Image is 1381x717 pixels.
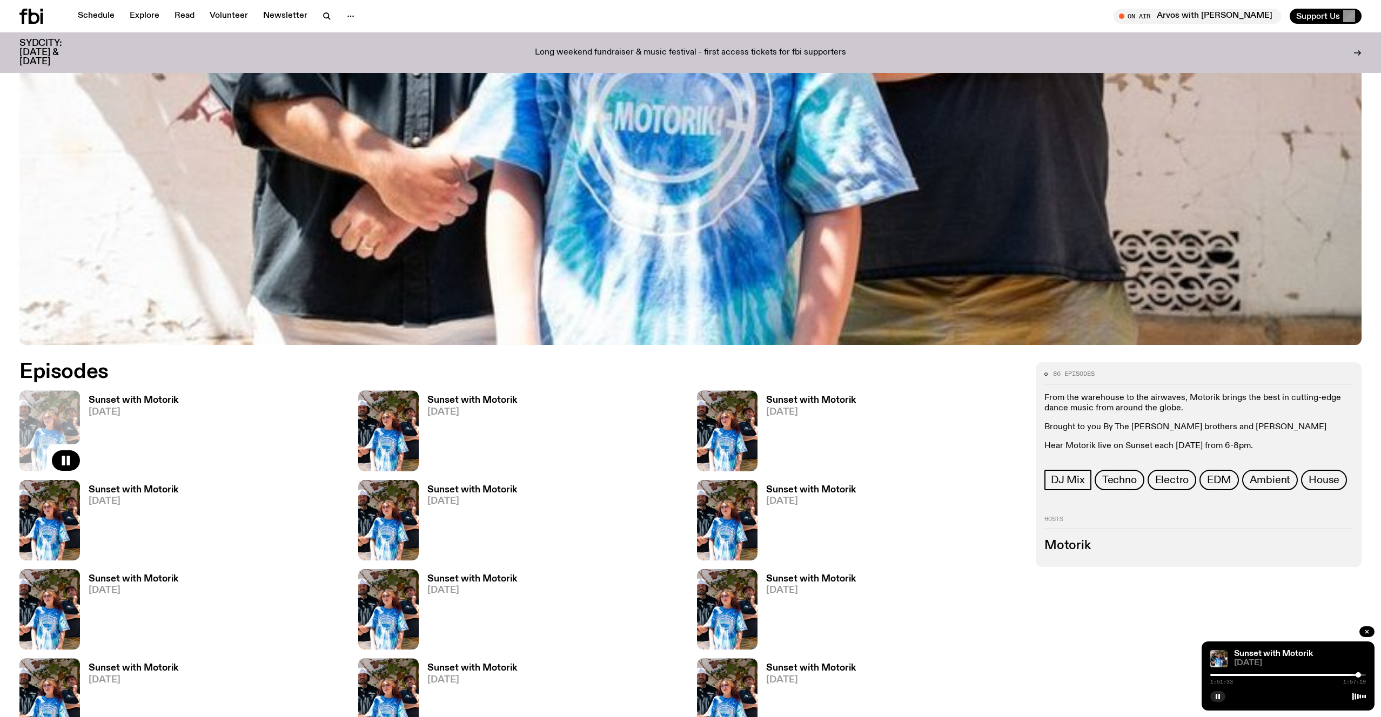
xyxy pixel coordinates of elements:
[766,396,856,405] h3: Sunset with Motorik
[89,586,178,595] span: [DATE]
[1234,659,1366,667] span: [DATE]
[535,48,846,58] p: Long weekend fundraiser & music festival - first access tickets for fbi supporters
[1290,9,1362,24] button: Support Us
[1148,470,1197,490] a: Electro
[757,396,856,471] a: Sunset with Motorik[DATE]
[757,485,856,560] a: Sunset with Motorik[DATE]
[89,497,178,506] span: [DATE]
[203,9,254,24] a: Volunteer
[1102,474,1137,486] span: Techno
[1155,474,1189,486] span: Electro
[419,574,517,650] a: Sunset with Motorik[DATE]
[89,664,178,673] h3: Sunset with Motorik
[1343,679,1366,685] span: 1:57:19
[358,480,419,560] img: Andrew, Reenie, and Pat stand in a row, smiling at the camera, in dappled light with a vine leafe...
[1309,474,1339,486] span: House
[1210,650,1228,667] img: Andrew, Reenie, and Pat stand in a row, smiling at the camera, in dappled light with a vine leafe...
[697,480,757,560] img: Andrew, Reenie, and Pat stand in a row, smiling at the camera, in dappled light with a vine leafe...
[427,396,517,405] h3: Sunset with Motorik
[168,9,201,24] a: Read
[19,480,80,560] img: Andrew, Reenie, and Pat stand in a row, smiling at the camera, in dappled light with a vine leafe...
[257,9,314,24] a: Newsletter
[766,675,856,685] span: [DATE]
[19,569,80,650] img: Andrew, Reenie, and Pat stand in a row, smiling at the camera, in dappled light with a vine leafe...
[697,569,757,650] img: Andrew, Reenie, and Pat stand in a row, smiling at the camera, in dappled light with a vine leafe...
[1044,393,1353,414] p: From the warehouse to the airwaves, Motorik brings the best in cutting-edge dance music from arou...
[427,586,517,595] span: [DATE]
[766,586,856,595] span: [DATE]
[757,574,856,650] a: Sunset with Motorik[DATE]
[419,485,517,560] a: Sunset with Motorik[DATE]
[89,675,178,685] span: [DATE]
[419,396,517,471] a: Sunset with Motorik[DATE]
[1044,441,1353,451] p: Hear Motorik live on Sunset each [DATE] from 6-8pm.
[19,39,89,66] h3: SYDCITY: [DATE] & [DATE]
[1242,470,1298,490] a: Ambient
[1044,516,1353,529] h2: Hosts
[80,574,178,650] a: Sunset with Motorik[DATE]
[1114,9,1281,24] button: On AirArvos with [PERSON_NAME]
[766,408,856,417] span: [DATE]
[1044,422,1353,432] p: Brought to you By The [PERSON_NAME] brothers and [PERSON_NAME]
[1207,474,1231,486] span: EDM
[1044,540,1353,552] h3: Motorik
[427,485,517,495] h3: Sunset with Motorik
[89,408,178,417] span: [DATE]
[1053,371,1095,377] span: 86 episodes
[1051,474,1085,486] span: DJ Mix
[1296,11,1340,21] span: Support Us
[766,497,856,506] span: [DATE]
[1199,470,1238,490] a: EDM
[1210,679,1233,685] span: 1:51:33
[19,362,910,382] h2: Episodes
[1044,470,1091,490] a: DJ Mix
[89,574,178,584] h3: Sunset with Motorik
[427,574,517,584] h3: Sunset with Motorik
[1234,650,1313,658] a: Sunset with Motorik
[697,390,757,471] img: Andrew, Reenie, and Pat stand in a row, smiling at the camera, in dappled light with a vine leafe...
[766,664,856,673] h3: Sunset with Motorik
[71,9,121,24] a: Schedule
[1301,470,1347,490] a: House
[89,485,178,495] h3: Sunset with Motorik
[427,408,517,417] span: [DATE]
[766,574,856,584] h3: Sunset with Motorik
[358,390,419,471] img: Andrew, Reenie, and Pat stand in a row, smiling at the camera, in dappled light with a vine leafe...
[89,396,178,405] h3: Sunset with Motorik
[427,664,517,673] h3: Sunset with Motorik
[1250,474,1291,486] span: Ambient
[80,396,178,471] a: Sunset with Motorik[DATE]
[123,9,166,24] a: Explore
[427,497,517,506] span: [DATE]
[766,485,856,495] h3: Sunset with Motorik
[1095,470,1144,490] a: Techno
[80,485,178,560] a: Sunset with Motorik[DATE]
[358,569,419,650] img: Andrew, Reenie, and Pat stand in a row, smiling at the camera, in dappled light with a vine leafe...
[427,675,517,685] span: [DATE]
